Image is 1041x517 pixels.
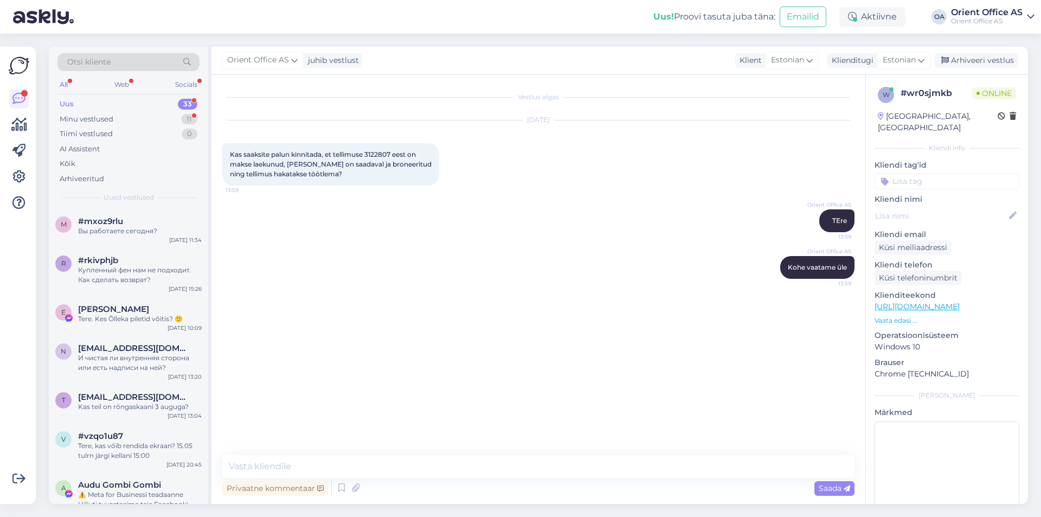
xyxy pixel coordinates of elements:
div: Купленный фен нам не подходит. Как сделать возврат? [78,265,202,285]
div: [DATE] 13:04 [168,412,202,420]
p: Operatsioonisüsteem [875,330,1019,341]
div: [PERSON_NAME] [875,391,1019,400]
span: 13:59 [811,233,851,241]
div: Вы работаете сегодня? [78,226,202,236]
div: Proovi tasuta juba täna: [653,10,775,23]
div: И чистая ли внутренняя сторона или есть надписи на ней? [78,353,202,373]
div: 11 [181,114,197,125]
p: Märkmed [875,407,1019,418]
span: timakova.katrin@gmail.com [78,392,191,402]
p: Kliendi nimi [875,194,1019,205]
span: Online [972,87,1016,99]
div: 0 [182,129,197,139]
div: Uus [60,99,74,110]
span: #vzqo1u87 [78,431,123,441]
p: Brauser [875,357,1019,368]
p: Windows 10 [875,341,1019,353]
div: [DATE] 11:34 [169,236,202,244]
span: Saada [819,483,850,493]
span: 13:59 [811,279,851,288]
div: Küsi telefoninumbrit [875,271,962,285]
span: Otsi kliente [67,56,111,68]
span: n [61,347,66,355]
span: w [883,91,890,99]
div: Klient [735,55,762,66]
div: ⚠️ Meta for Businessi teadaanne Hiljuti tuvastasime teie Facebooki kontol ebatavalisi tegevusi. [... [78,490,202,509]
div: Tere, kas võib rendida ekraan? 15.05 tulrn järgi kellani 15:00 [78,441,202,461]
span: TEre [832,216,847,225]
div: Kas teil on rõngaskaani 3 auguga? [78,402,202,412]
div: Orient Office AS [951,8,1023,17]
div: [DATE] 13:20 [168,373,202,381]
div: Orient Office AS [951,17,1023,25]
span: m [61,220,67,228]
div: OA [931,9,947,24]
b: Uus! [653,11,674,22]
div: Kliendi info [875,143,1019,153]
div: Küsi meiliaadressi [875,240,952,255]
p: Chrome [TECHNICAL_ID] [875,368,1019,380]
div: Web [112,78,131,92]
span: Estonian [771,54,804,66]
div: [GEOGRAPHIC_DATA], [GEOGRAPHIC_DATA] [878,111,998,133]
span: v [61,435,66,443]
div: All [57,78,70,92]
p: Kliendi tag'id [875,159,1019,171]
span: A [61,484,66,492]
div: [DATE] [222,115,854,125]
a: [URL][DOMAIN_NAME] [875,302,960,311]
button: Emailid [780,7,826,27]
p: Klienditeekond [875,290,1019,301]
div: Privaatne kommentaar [222,481,328,496]
div: Tiimi vestlused [60,129,113,139]
span: Uued vestlused [104,193,154,202]
div: Vestlus algas [222,92,854,102]
div: Tere. Kes Õlleka piletid võitis? 🙂 [78,314,202,324]
span: natalyamam3@gmail.com [78,343,191,353]
span: r [61,259,66,267]
div: juhib vestlust [304,55,359,66]
div: [DATE] 15:26 [169,285,202,293]
span: #rkivphjb [78,256,118,265]
input: Lisa nimi [875,210,1007,222]
p: Kliendi email [875,229,1019,240]
div: [DATE] 10:09 [168,324,202,332]
span: #mxoz9rlu [78,216,123,226]
div: AI Assistent [60,144,100,155]
p: Vaata edasi ... [875,316,1019,325]
span: Kohe vaatame üle [788,263,847,271]
p: Kliendi telefon [875,259,1019,271]
div: Arhiveeri vestlus [935,53,1018,68]
span: E [61,308,66,316]
span: Orient Office AS [807,247,851,256]
div: Kõik [60,158,75,169]
div: # wr0sjmkb [901,87,972,100]
div: Minu vestlused [60,114,113,125]
span: Orient Office AS [227,54,289,66]
div: [DATE] 20:45 [166,461,202,469]
span: Audu Gombi Gombi [78,480,161,490]
div: Aktiivne [839,7,905,27]
span: 13:59 [226,186,266,194]
img: Askly Logo [9,55,29,76]
div: Klienditugi [827,55,873,66]
span: t [62,396,66,404]
span: Kas saaksite palun kinnitada, et tellimuse 3122807 eest on makse laekunud, [PERSON_NAME] on saada... [230,150,433,178]
span: Estonian [883,54,916,66]
div: Arhiveeritud [60,174,104,184]
input: Lisa tag [875,173,1019,189]
span: Orient Office AS [807,201,851,209]
span: Eva-Maria Virnas [78,304,149,314]
a: Orient Office ASOrient Office AS [951,8,1034,25]
div: Socials [173,78,200,92]
div: 33 [178,99,197,110]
